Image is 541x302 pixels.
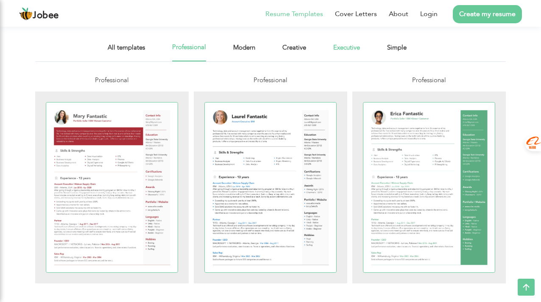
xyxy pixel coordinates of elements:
[233,42,255,61] a: Modern
[172,42,206,61] a: Professional
[333,42,360,61] a: Executive
[194,75,347,290] a: Professional
[19,7,59,21] a: Jobee
[282,42,306,61] a: Creative
[387,42,407,61] a: Simple
[35,75,189,290] a: Professional
[453,5,522,23] a: Create my resume
[108,42,145,61] a: All templates
[335,9,377,19] a: Cover Letters
[352,75,506,290] a: Professional
[254,76,287,84] span: Professional
[389,9,408,19] a: About
[95,76,129,84] span: Professional
[33,11,59,20] span: Jobee
[412,76,446,84] span: Professional
[19,7,33,21] img: jobee.io
[265,9,323,19] a: Resume Templates
[420,9,438,19] a: Login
